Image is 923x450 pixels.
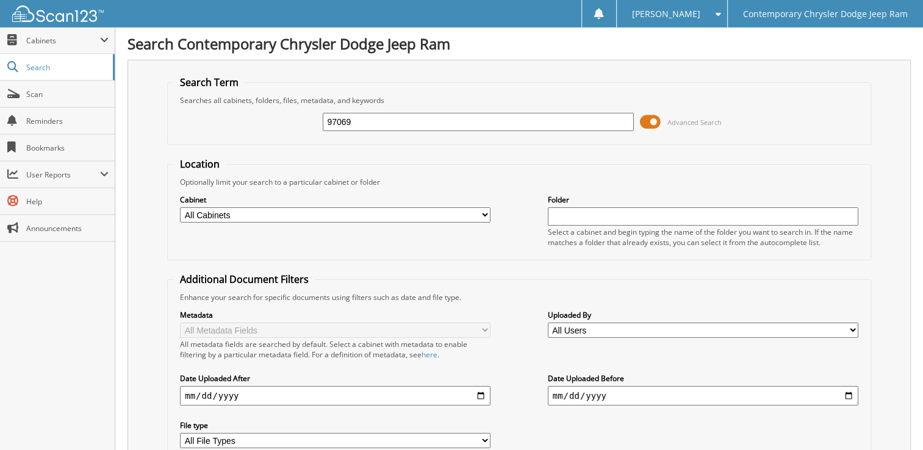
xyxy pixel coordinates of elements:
[174,273,315,286] legend: Additional Document Filters
[26,196,109,207] span: Help
[632,10,700,18] span: [PERSON_NAME]
[26,143,109,153] span: Bookmarks
[26,170,100,180] span: User Reports
[26,62,107,73] span: Search
[174,177,864,187] div: Optionally limit your search to a particular cabinet or folder
[26,35,100,46] span: Cabinets
[548,373,858,384] label: Date Uploaded Before
[548,195,858,205] label: Folder
[180,420,490,430] label: File type
[862,391,923,450] iframe: Chat Widget
[26,223,109,234] span: Announcements
[174,292,864,302] div: Enhance your search for specific documents using filters such as date and file type.
[180,386,490,405] input: start
[548,227,858,248] div: Select a cabinet and begin typing the name of the folder you want to search in. If the name match...
[180,310,490,320] label: Metadata
[26,89,109,99] span: Scan
[667,118,722,127] span: Advanced Search
[548,310,858,320] label: Uploaded By
[174,76,245,89] legend: Search Term
[743,10,908,18] span: Contemporary Chrysler Dodge Jeep Ram
[180,373,490,384] label: Date Uploaded After
[174,95,864,105] div: Searches all cabinets, folders, files, metadata, and keywords
[180,339,490,360] div: All metadata fields are searched by default. Select a cabinet with metadata to enable filtering b...
[548,386,858,405] input: end
[12,5,104,22] img: scan123-logo-white.svg
[174,157,226,171] legend: Location
[127,34,911,54] h1: Search Contemporary Chrysler Dodge Jeep Ram
[26,116,109,126] span: Reminders
[180,195,490,205] label: Cabinet
[422,349,437,360] a: here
